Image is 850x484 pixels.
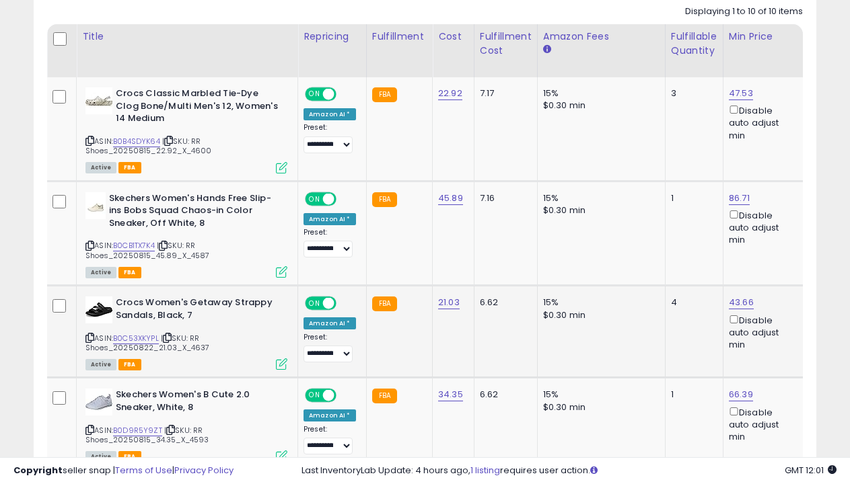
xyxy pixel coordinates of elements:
div: Min Price [729,30,798,44]
a: 45.89 [438,192,463,205]
span: ON [306,193,323,204]
div: seller snap | | [13,465,234,477]
small: FBA [372,192,397,207]
a: 66.39 [729,388,753,401]
div: Amazon AI * [304,108,356,120]
img: 41wNItYd5kL._SL40_.jpg [85,87,112,114]
div: 6.62 [480,389,527,401]
span: FBA [118,267,141,278]
div: Disable auto adjust min [729,103,793,142]
span: | SKU: RR Shoes_20250815_45.89_X_4587 [85,240,210,260]
img: 31Bdo9N7-qL._SL40_.jpg [85,389,112,415]
b: Crocs Classic Marbled Tie-Dye Clog Bone/Multi Men's 12, Women's 14 Medium [116,87,279,128]
div: Disable auto adjust min [729,208,793,247]
small: FBA [372,296,397,311]
span: FBA [118,359,141,370]
div: ASIN: [85,389,287,460]
a: 22.92 [438,87,462,100]
div: 15% [543,296,655,309]
a: Terms of Use [115,464,172,477]
a: 34.35 [438,388,463,401]
img: 31YI1ui18FL._SL40_.jpg [85,296,112,323]
b: Skechers Women's Hands Free Slip-ins Bobs Squad Chaos-in Color Sneaker, Off White, 8 [109,192,273,233]
div: 15% [543,192,655,204]
span: All listings currently available for purchase on Amazon [85,359,116,370]
div: Cost [438,30,468,44]
b: Crocs Women's Getaway Strappy Sandals, Black, 7 [116,296,279,325]
img: 21XV4PRzc8L._SL40_.jpg [85,192,106,219]
small: FBA [372,87,397,102]
span: ON [306,298,323,309]
a: 21.03 [438,296,460,309]
a: 1 listing [470,464,500,477]
span: OFF [334,89,356,100]
div: 7.17 [480,87,527,99]
span: | SKU: RR Shoes_20250815_34.35_X_4593 [85,425,209,445]
div: Fulfillment [372,30,427,44]
div: Preset: [304,123,356,153]
div: 15% [543,87,655,99]
div: Title [82,30,292,44]
a: 47.53 [729,87,753,100]
div: $0.30 min [543,309,655,321]
div: $0.30 min [543,204,655,216]
div: 7.16 [480,192,527,204]
div: Preset: [304,333,356,363]
div: 6.62 [480,296,527,309]
div: 15% [543,389,655,401]
div: Disable auto adjust min [729,405,793,444]
div: Fulfillable Quantity [671,30,717,58]
span: OFF [334,193,356,204]
span: OFF [334,390,356,401]
div: Disable auto adjust min [729,313,793,352]
b: Skechers Women's B Cute 2.0 Sneaker, White, 8 [116,389,279,417]
div: Amazon Fees [543,30,660,44]
span: All listings currently available for purchase on Amazon [85,162,116,173]
a: B0CB1TX7K4 [113,240,155,251]
span: All listings currently available for purchase on Amazon [85,267,116,278]
div: ASIN: [85,192,287,277]
a: B0B4SDYK64 [113,136,160,147]
span: FBA [118,162,141,173]
div: Preset: [304,228,356,258]
div: Fulfillment Cost [480,30,532,58]
div: Repricing [304,30,361,44]
div: Last InventoryLab Update: 4 hours ago, requires user action. [302,465,837,477]
a: Privacy Policy [174,464,234,477]
span: | SKU: RR Shoes_20250815_22.92_X_4600 [85,136,212,156]
div: Amazon AI * [304,213,356,225]
div: Amazon AI * [304,409,356,421]
div: Amazon AI * [304,317,356,329]
div: 3 [671,87,713,99]
div: 1 [671,192,713,204]
div: Preset: [304,425,356,455]
div: Displaying 1 to 10 of 10 items [685,5,803,18]
div: ASIN: [85,296,287,368]
div: $0.30 min [543,401,655,413]
small: Amazon Fees. [543,44,551,56]
a: B0C53XKYPL [113,333,159,344]
span: 2025-09-13 12:01 GMT [785,464,837,477]
div: ASIN: [85,87,287,172]
a: 86.71 [729,192,750,205]
div: 4 [671,296,713,309]
small: FBA [372,389,397,403]
strong: Copyright [13,464,63,477]
span: ON [306,89,323,100]
div: $0.30 min [543,99,655,112]
span: ON [306,390,323,401]
a: B0D9R5Y9ZT [113,425,162,436]
span: OFF [334,298,356,309]
a: 43.66 [729,296,754,309]
div: 1 [671,389,713,401]
span: | SKU: RR Shoes_20250822_21.03_X_4637 [85,333,210,353]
